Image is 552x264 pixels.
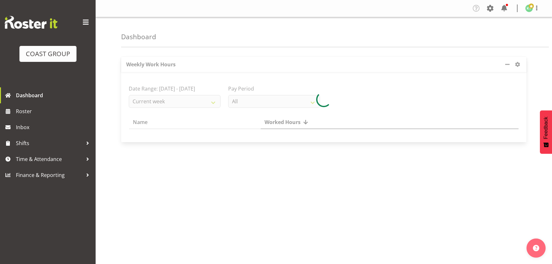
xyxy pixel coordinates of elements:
span: Dashboard [16,91,92,100]
span: Time & Attendance [16,154,83,164]
img: kade-tiatia1141.jpg [525,4,533,12]
img: help-xxl-2.png [533,245,539,251]
span: Finance & Reporting [16,170,83,180]
h4: Dashboard [121,33,156,40]
span: Feedback [543,117,549,139]
button: Feedback - Show survey [540,110,552,154]
span: Shifts [16,138,83,148]
span: Roster [16,106,92,116]
img: Rosterit website logo [5,16,57,29]
div: COAST GROUP [26,49,70,59]
span: Inbox [16,122,92,132]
